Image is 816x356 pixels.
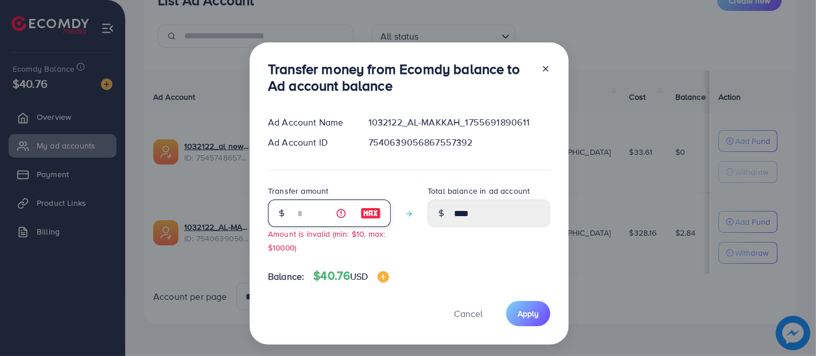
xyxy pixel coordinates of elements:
label: Transfer amount [268,185,328,197]
label: Total balance in ad account [428,185,530,197]
div: Ad Account Name [259,116,359,129]
h4: $40.76 [313,269,388,283]
span: Apply [518,308,539,319]
div: 1032122_AL-MAKKAH_1755691890611 [359,116,559,129]
img: image [378,271,389,283]
div: Ad Account ID [259,136,359,149]
span: USD [350,270,368,283]
h3: Transfer money from Ecomdy balance to Ad account balance [268,61,532,94]
span: Cancel [454,307,483,320]
img: image [360,206,381,220]
small: Amount is invalid (min: $10, max: $10000) [268,228,385,252]
button: Apply [506,301,550,326]
div: 7540639056867557392 [359,136,559,149]
span: Balance: [268,270,304,283]
button: Cancel [440,301,497,326]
